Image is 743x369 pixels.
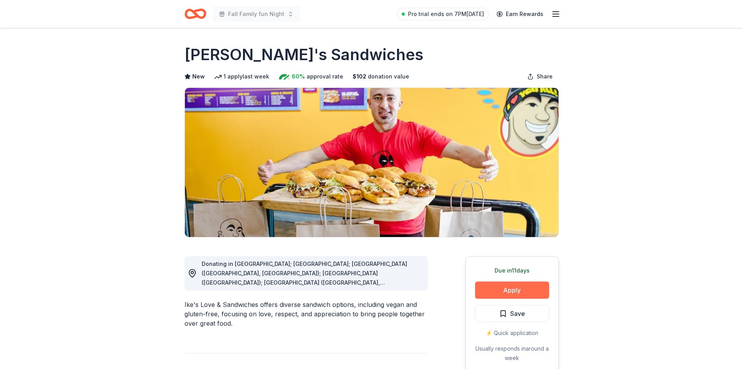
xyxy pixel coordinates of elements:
[213,6,300,22] button: Fall Family fun Night
[184,300,428,328] div: Ike's Love & Sandwiches offers diverse sandwich options, including vegan and gluten-free, focusin...
[475,328,549,338] div: ⚡️ Quick application
[185,88,559,237] img: Image for Ike's Sandwiches
[292,72,305,81] span: 60%
[184,44,424,66] h1: [PERSON_NAME]'s Sandwiches
[475,266,549,275] div: Due in 11 days
[307,72,343,81] span: approval rate
[475,282,549,299] button: Apply
[202,260,407,333] span: Donating in [GEOGRAPHIC_DATA]; [GEOGRAPHIC_DATA]; [GEOGRAPHIC_DATA] ([GEOGRAPHIC_DATA], [GEOGRAPH...
[537,72,553,81] span: Share
[184,5,206,23] a: Home
[521,69,559,84] button: Share
[214,72,269,81] div: 1 apply last week
[510,308,525,319] span: Save
[492,7,548,21] a: Earn Rewards
[397,8,489,20] a: Pro trial ends on 7PM[DATE]
[475,344,549,363] div: Usually responds in around a week
[368,72,409,81] span: donation value
[192,72,205,81] span: New
[228,9,284,19] span: Fall Family fun Night
[475,305,549,322] button: Save
[408,9,484,19] span: Pro trial ends on 7PM[DATE]
[353,72,366,81] span: $ 102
